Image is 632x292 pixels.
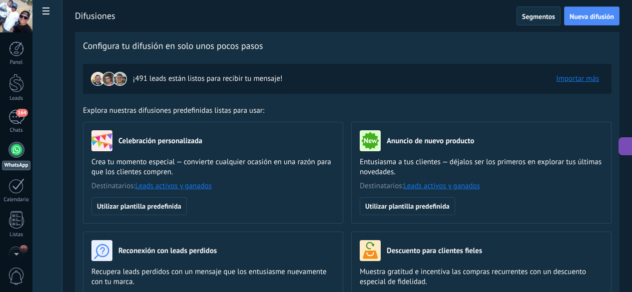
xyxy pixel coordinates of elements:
button: Utilizar plantilla predefinida [360,197,455,215]
span: 164 [16,109,27,117]
span: Segmentos [522,13,555,20]
div: Leads [2,95,31,102]
span: Recupera leads perdidos con un mensaje que los entusiasme nuevamente con tu marca. [91,267,335,287]
h3: Anuncio de nuevo producto [387,136,474,146]
span: Explora nuestras difusiones predefinidas listas para usar: [83,106,264,116]
a: Leads activos y ganados [135,181,212,191]
div: Calendario [2,197,31,203]
div: Listas [2,232,31,238]
span: Utilizar plantilla predefinida [365,203,450,210]
button: Importar más [552,71,604,86]
button: Nueva difusión [564,6,620,25]
img: leadIcon [91,72,105,86]
span: Entusiasma a tus clientes — déjalos ser los primeros en explorar tus últimas novedades. [360,157,603,177]
span: Destinatarios: [91,181,335,191]
h3: Reconexión con leads perdidos [118,246,217,256]
span: Utilizar plantilla predefinida [97,203,181,210]
span: Crea tu momento especial — convierte cualquier ocasión en una razón para que los clientes compren. [91,157,335,177]
div: Panel [2,59,31,66]
a: Importar más [556,74,599,83]
span: Destinatarios: [360,181,603,191]
h3: Descuento para clientes fieles [387,246,482,256]
h2: Difusiones [75,6,517,26]
div: WhatsApp [2,161,30,170]
span: Muestra gratitud e incentiva las compras recurrentes con un descuento especial de fidelidad. [360,267,603,287]
img: leadIcon [113,72,127,86]
span: ¡491 leads están listos para recibir tu mensaje! [133,74,282,84]
button: Segmentos [517,6,561,25]
span: Nueva difusión [570,13,614,20]
span: Configura tu difusión en solo unos pocos pasos [83,40,263,52]
h3: Celebración personalizada [118,136,202,146]
a: Leads activos y ganados [404,181,480,191]
div: Chats [2,127,31,134]
img: leadIcon [102,72,116,86]
button: Utilizar plantilla predefinida [91,197,187,215]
